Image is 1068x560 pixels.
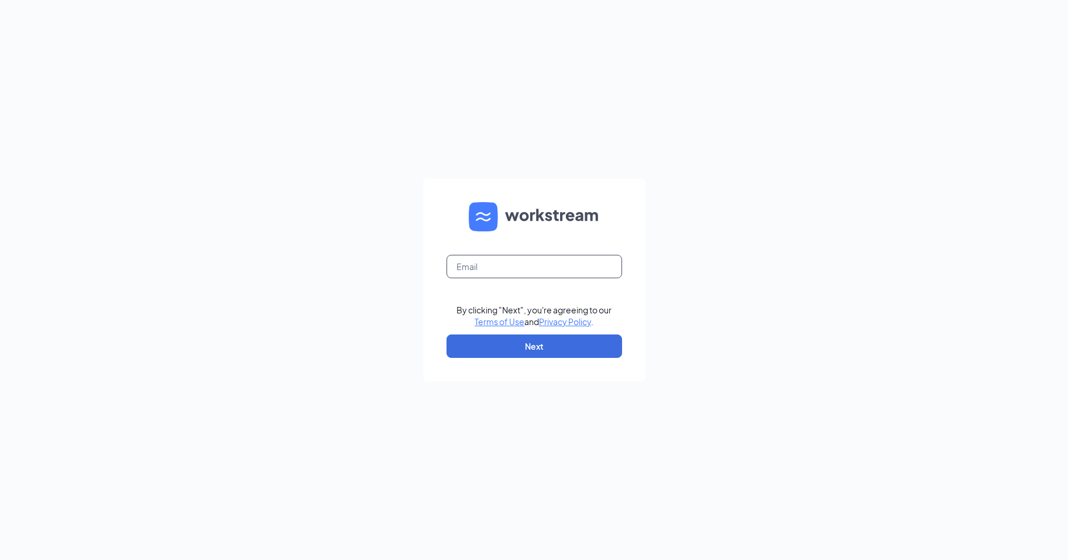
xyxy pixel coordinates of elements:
div: By clicking "Next", you're agreeing to our and . [456,304,612,327]
input: Email [447,255,622,278]
img: WS logo and Workstream text [469,202,600,231]
a: Terms of Use [475,316,524,327]
button: Next [447,334,622,358]
a: Privacy Policy [539,316,591,327]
